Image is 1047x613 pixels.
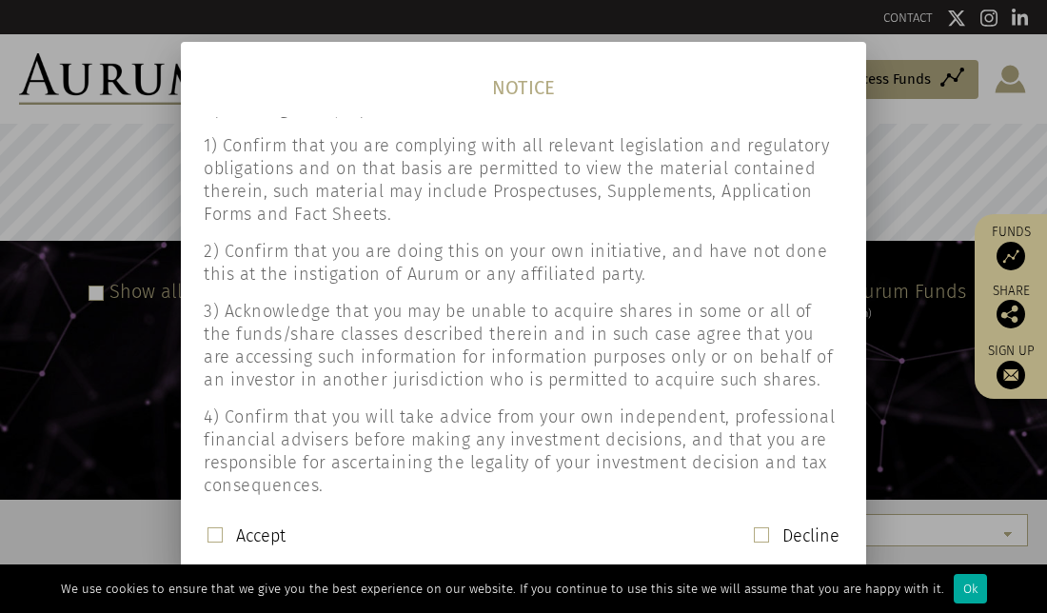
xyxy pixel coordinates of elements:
a: Sign up [984,343,1037,389]
img: Share this post [997,300,1025,328]
p: 4) Confirm that you will take advice from your own independent, professional financial advisers b... [204,405,843,497]
div: Share [984,285,1037,328]
p: 3) Acknowledge that you may be unable to acquire shares in some or all of the funds/share classes... [204,300,843,391]
label: Accept [236,524,286,547]
img: Access Funds [997,242,1025,270]
label: Decline [782,524,840,547]
div: Ok [954,574,987,603]
img: Sign up to our newsletter [997,361,1025,389]
p: 1) Confirm that you are complying with all relevant legislation and regulatory obligations and on... [204,134,843,226]
a: Funds [984,224,1037,270]
p: 2) Confirm that you are doing this on your own initiative, and have not done this at the instigat... [204,240,843,286]
h1: NOTICE [181,56,866,103]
